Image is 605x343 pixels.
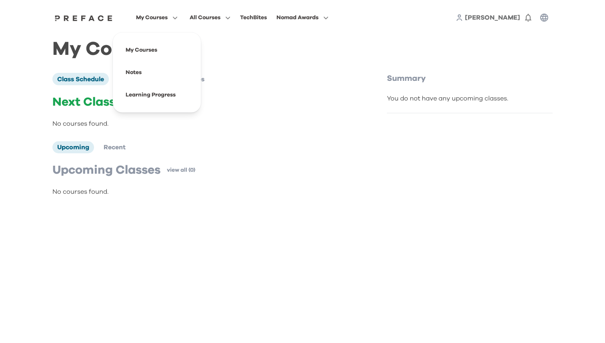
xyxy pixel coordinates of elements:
p: Summary [387,73,553,84]
a: [PERSON_NAME] [465,13,520,22]
div: You do not have any upcoming classes. [387,94,553,103]
p: No courses found. [52,119,353,128]
a: My Courses [126,47,157,53]
p: No courses found. [52,187,353,197]
span: Class Schedule [57,76,104,82]
a: Notes [126,70,142,75]
span: Nomad Awards [276,13,319,22]
span: Upcoming [57,144,89,150]
button: Nomad Awards [274,12,331,23]
a: view all (0) [167,166,195,174]
p: Next Class [52,95,353,109]
span: All Courses [190,13,220,22]
a: Preface Logo [53,14,114,21]
p: Upcoming Classes [52,163,160,177]
button: My Courses [134,12,180,23]
h1: My Courses [52,45,553,54]
button: All Courses [187,12,233,23]
span: Recent [104,144,126,150]
div: TechBites [240,13,267,22]
span: [PERSON_NAME] [465,14,520,21]
span: My Courses [136,13,168,22]
a: Learning Progress [126,92,176,98]
img: Preface Logo [53,15,114,21]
